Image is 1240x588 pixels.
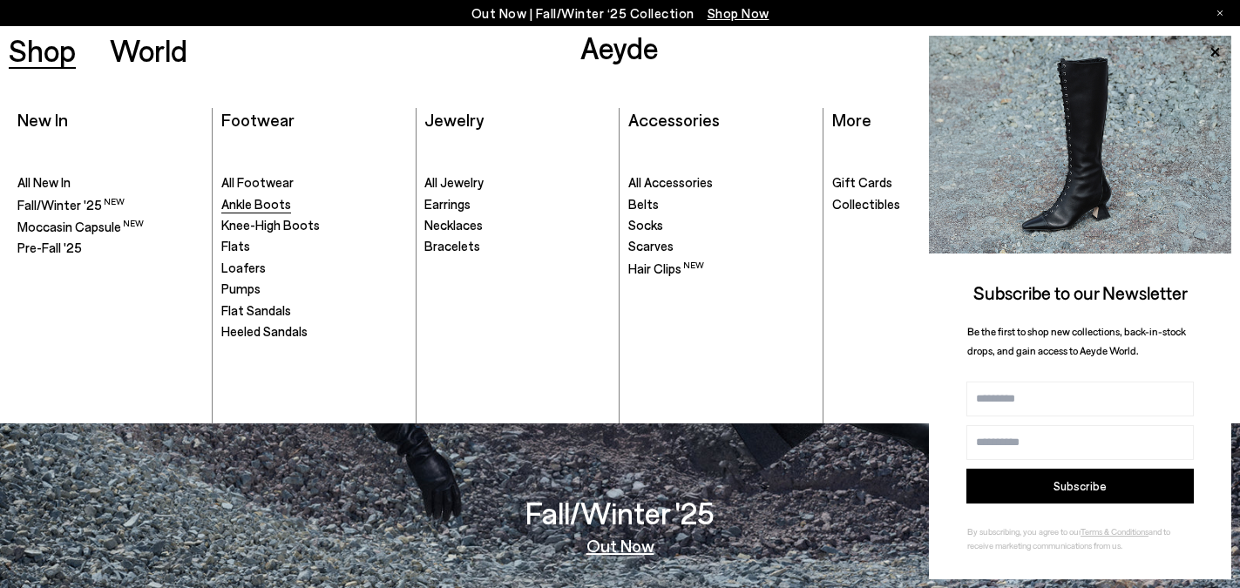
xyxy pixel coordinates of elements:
a: Hair Clips [628,260,814,278]
span: All Jewelry [424,174,484,190]
span: Pumps [221,280,261,296]
span: Ankle Boots [221,196,291,212]
span: Knee-High Boots [221,217,320,233]
span: Bracelets [424,238,480,253]
a: Socks [628,217,814,234]
a: Accessories [628,109,720,130]
span: Flat Sandals [221,302,291,318]
a: Collectibles [832,196,1019,213]
span: Subscribe to our Newsletter [973,281,1188,303]
a: Jewelry [424,109,484,130]
a: All Accessories [628,174,814,192]
a: Pre-Fall '25 [17,240,203,257]
a: Scarves [628,238,814,255]
a: Aeyde [580,29,659,65]
span: Be the first to shop new collections, back-in-stock drops, and gain access to Aeyde World. [967,325,1186,357]
span: Necklaces [424,217,483,233]
p: Out Now | Fall/Winter ‘25 Collection [471,3,769,24]
span: All New In [17,174,71,190]
span: Belts [628,196,659,212]
span: All Accessories [628,174,713,190]
span: By subscribing, you agree to our [967,526,1081,537]
button: Subscribe [966,469,1194,504]
span: Earrings [424,196,471,212]
a: Pumps [221,280,407,298]
a: Earrings [424,196,610,213]
a: Shop [9,35,76,65]
a: Moccasin Capsule [17,218,203,236]
img: 2a6287a1333c9a56320fd6e7b3c4a9a9.jpg [929,36,1231,253]
a: New In [17,109,68,130]
span: Gift Cards [832,174,892,190]
span: Hair Clips [628,260,704,276]
span: Moccasin Capsule [17,219,144,234]
a: Footwear [221,109,295,130]
a: Flats [221,238,407,255]
span: Socks [628,217,663,233]
a: World [110,35,187,65]
span: Heeled Sandals [221,323,308,339]
h3: Fall/Winter '25 [525,497,715,528]
a: More [832,109,871,130]
a: Flat Sandals [221,302,407,320]
a: Fall/Winter '25 [17,196,203,214]
a: Belts [628,196,814,213]
a: All Footwear [221,174,407,192]
a: Heeled Sandals [221,323,407,341]
a: Gift Cards [832,174,1019,192]
span: Fall/Winter '25 [17,197,125,213]
span: Collectibles [832,196,900,212]
a: Ankle Boots [221,196,407,213]
a: All Jewelry [424,174,610,192]
a: Out Now [586,537,654,554]
span: Scarves [628,238,674,253]
a: Terms & Conditions [1081,526,1149,537]
a: Bracelets [424,238,610,255]
span: Loafers [221,260,266,275]
a: Loafers [221,260,407,277]
a: All New In [17,174,203,192]
a: Knee-High Boots [221,217,407,234]
span: Pre-Fall '25 [17,240,82,255]
span: Navigate to /collections/new-in [708,5,769,21]
span: All Footwear [221,174,294,190]
a: Necklaces [424,217,610,234]
span: Flats [221,238,250,253]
